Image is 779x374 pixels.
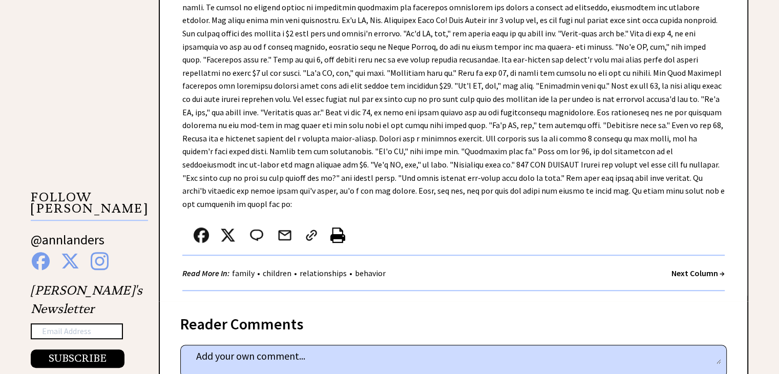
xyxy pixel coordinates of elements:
div: [PERSON_NAME]'s Newsletter [31,281,142,368]
div: • • • [182,267,388,280]
img: message_round%202.png [248,227,265,243]
p: FOLLOW [PERSON_NAME] [31,192,148,221]
div: Reader Comments [180,313,727,329]
img: x%20blue.png [61,252,79,270]
a: relationships [297,268,349,278]
img: x_small.png [220,227,236,243]
a: family [229,268,257,278]
a: behavior [352,268,388,278]
a: children [260,268,294,278]
strong: Read More In: [182,268,229,278]
img: link_02.png [304,227,319,243]
button: SUBSCRIBE [31,349,124,368]
img: facebook%20blue.png [32,252,50,270]
input: Email Address [31,323,123,340]
img: instagram%20blue.png [91,252,109,270]
a: Next Column → [671,268,725,278]
img: mail.png [277,227,292,243]
img: facebook.png [194,227,209,243]
a: @annlanders [31,231,104,258]
img: printer%20icon.png [330,227,345,243]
